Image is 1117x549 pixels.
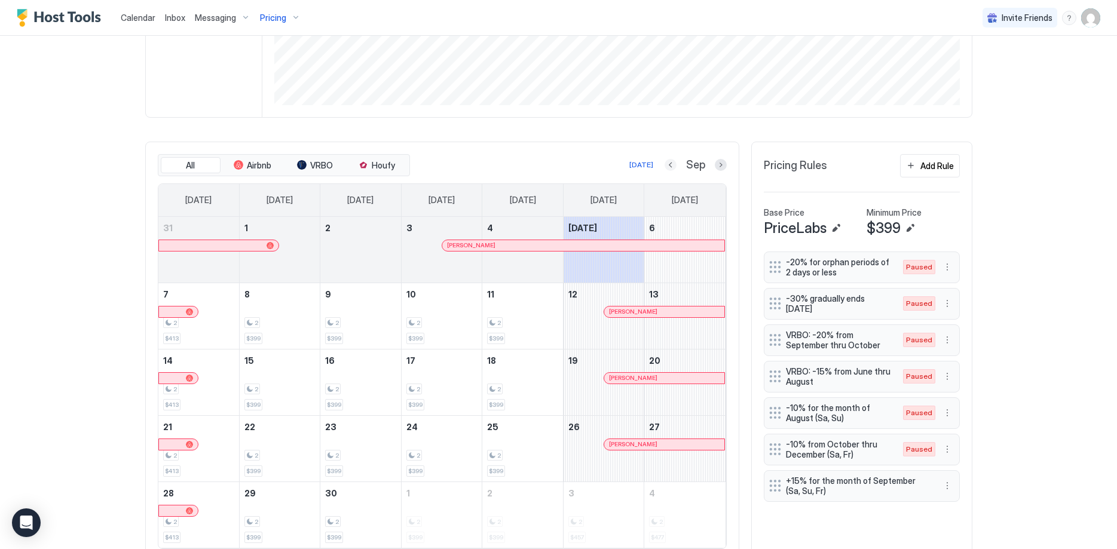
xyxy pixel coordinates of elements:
[320,217,402,283] td: September 2, 2025
[644,481,726,548] td: October 4, 2025
[173,184,224,216] a: Sunday
[482,349,563,372] a: September 18, 2025
[320,283,401,305] a: September 9, 2025
[644,217,726,283] td: September 6, 2025
[335,452,339,459] span: 2
[417,452,420,459] span: 2
[644,415,726,481] td: September 27, 2025
[786,476,928,496] span: +15% for the month of September (Sa, Su, Fr)
[786,257,891,278] span: -20% for orphan periods of 2 days or less
[940,406,954,420] button: More options
[325,289,331,299] span: 9
[940,369,954,384] div: menu
[482,283,563,305] a: September 11, 2025
[255,184,305,216] a: Monday
[644,349,726,415] td: September 20, 2025
[320,349,401,372] a: September 16, 2025
[402,217,482,239] a: September 3, 2025
[609,440,657,448] span: [PERSON_NAME]
[173,319,177,327] span: 2
[609,308,720,315] div: [PERSON_NAME]
[487,289,494,299] span: 11
[246,467,261,475] span: $399
[320,349,402,415] td: September 16, 2025
[940,442,954,456] div: menu
[161,157,221,174] button: All
[940,333,954,347] div: menu
[940,296,954,311] div: menu
[487,223,493,233] span: 4
[644,482,725,504] a: October 4, 2025
[347,157,407,174] button: Houfy
[482,481,564,548] td: October 2, 2025
[564,482,644,504] a: October 3, 2025
[568,355,578,366] span: 19
[563,349,644,415] td: September 19, 2025
[239,217,320,283] td: September 1, 2025
[165,11,185,24] a: Inbox
[158,283,239,305] a: September 7, 2025
[239,349,320,415] td: September 15, 2025
[158,349,240,415] td: September 14, 2025
[158,349,239,372] a: September 14, 2025
[497,319,501,327] span: 2
[121,11,155,24] a: Calendar
[487,488,492,498] span: 2
[429,195,455,206] span: [DATE]
[482,217,564,283] td: September 4, 2025
[240,349,320,372] a: September 15, 2025
[320,481,402,548] td: September 30, 2025
[401,283,482,349] td: September 10, 2025
[246,401,261,409] span: $399
[244,289,250,299] span: 8
[940,479,954,493] button: More options
[609,440,720,448] div: [PERSON_NAME]
[568,289,577,299] span: 12
[406,289,416,299] span: 10
[165,467,179,475] span: $413
[239,481,320,548] td: September 29, 2025
[649,289,659,299] span: 13
[244,355,254,366] span: 15
[940,479,954,493] div: menu
[240,482,320,504] a: September 29, 2025
[906,444,932,455] span: Paused
[320,415,402,481] td: September 23, 2025
[402,283,482,305] a: September 10, 2025
[401,349,482,415] td: September 17, 2025
[255,319,258,327] span: 2
[649,488,655,498] span: 4
[158,481,240,548] td: September 28, 2025
[173,518,177,526] span: 2
[482,415,564,481] td: September 25, 2025
[165,13,185,23] span: Inbox
[402,416,482,438] a: September 24, 2025
[563,415,644,481] td: September 26, 2025
[644,349,725,372] a: September 20, 2025
[568,223,597,233] span: [DATE]
[327,401,341,409] span: $399
[417,184,467,216] a: Wednesday
[920,160,954,172] div: Add Rule
[489,467,503,475] span: $399
[165,533,179,541] span: $413
[906,335,932,345] span: Paused
[563,481,644,548] td: October 3, 2025
[568,488,574,498] span: 3
[320,217,401,239] a: September 2, 2025
[285,157,345,174] button: VRBO
[1081,8,1100,27] div: User profile
[482,283,564,349] td: September 11, 2025
[940,333,954,347] button: More options
[649,422,660,432] span: 27
[644,283,726,349] td: September 13, 2025
[17,9,106,27] a: Host Tools Logo
[406,223,412,233] span: 3
[487,355,496,366] span: 18
[563,217,644,283] td: September 5, 2025
[906,298,932,309] span: Paused
[482,217,563,239] a: September 4, 2025
[609,308,657,315] span: [PERSON_NAME]
[244,488,256,498] span: 29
